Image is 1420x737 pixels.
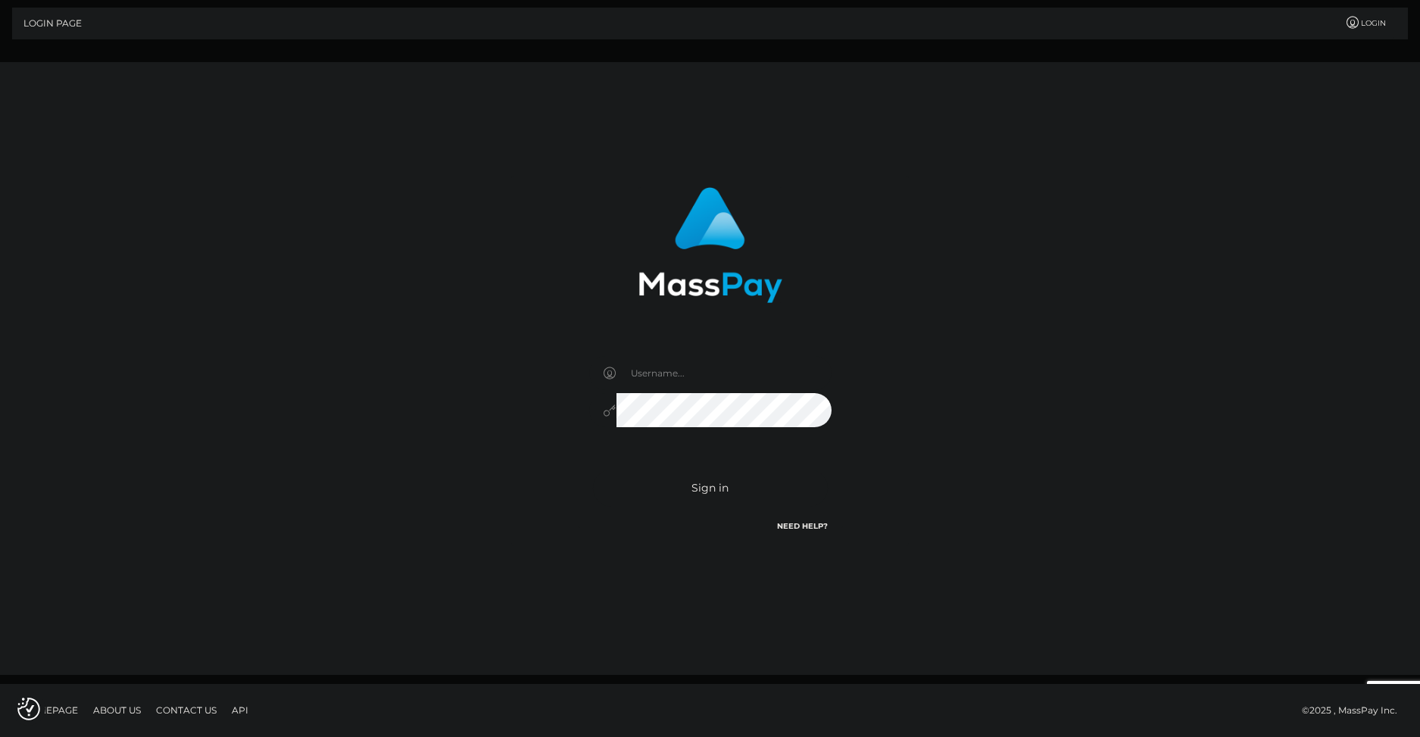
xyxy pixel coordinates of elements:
button: Consent Preferences [17,698,40,720]
img: MassPay Login [638,187,782,303]
a: About Us [87,698,147,722]
a: Homepage [17,698,84,722]
a: Login Page [23,8,82,39]
a: Need Help? [777,521,828,531]
a: API [226,698,254,722]
div: © 2025 , MassPay Inc. [1302,702,1409,719]
input: Username... [616,356,832,390]
img: Revisit consent button [17,698,40,720]
a: Login [1337,8,1394,39]
a: Contact Us [150,698,223,722]
button: Sign in [593,470,828,507]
